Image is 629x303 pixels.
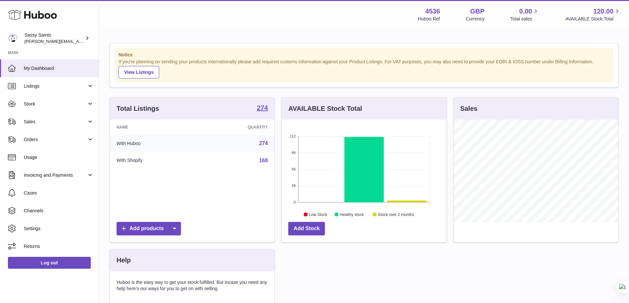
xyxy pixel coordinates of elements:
[466,16,485,22] div: Currency
[294,200,296,204] text: 0
[24,136,87,143] span: Orders
[309,212,328,217] text: Low Stock
[110,152,199,169] td: With Shopify
[24,243,94,250] span: Returns
[119,59,610,78] div: If you're planning on sending your products internationally please add required customs informati...
[8,33,18,43] img: ramey@sassysaints.com
[110,120,199,135] th: Name
[24,83,87,89] span: Listings
[292,184,296,188] text: 28
[24,190,94,196] span: Cases
[119,66,159,78] a: View Listings
[519,7,532,16] span: 0.00
[24,172,87,178] span: Invoicing and Payments
[510,16,540,22] span: Total sales
[119,52,610,58] strong: Notice
[425,7,440,16] strong: 4536
[565,16,621,22] span: AVAILABLE Stock Total
[565,7,621,22] a: 120.00 AVAILABLE Stock Total
[259,140,268,146] a: 274
[288,222,325,235] a: Add Stock
[460,104,477,113] h3: Sales
[117,256,131,265] h3: Help
[259,158,268,163] a: 168
[117,279,268,292] p: Huboo is the easy way to get your stock fulfilled. But incase you need any help here's our ways f...
[292,151,296,155] text: 84
[340,212,364,217] text: Healthy stock
[24,154,94,161] span: Usage
[24,101,87,107] span: Stock
[257,105,268,111] strong: 274
[418,16,440,22] div: Huboo Ref
[24,226,94,232] span: Settings
[257,105,268,112] a: 274
[292,167,296,171] text: 56
[110,135,199,152] td: With Huboo
[24,39,132,44] span: [PERSON_NAME][EMAIL_ADDRESS][DOMAIN_NAME]
[593,7,613,16] span: 120.00
[288,104,362,113] h3: AVAILABLE Stock Total
[24,119,87,125] span: Sales
[117,104,159,113] h3: Total Listings
[117,222,181,235] a: Add products
[24,208,94,214] span: Channels
[378,212,414,217] text: Stock over 2 months
[470,7,484,16] strong: GBP
[24,32,84,45] div: Sassy Saints
[8,257,91,269] a: Log out
[24,65,94,72] span: My Dashboard
[199,120,275,135] th: Quantity
[510,7,540,22] a: 0.00 Total sales
[290,134,296,138] text: 112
